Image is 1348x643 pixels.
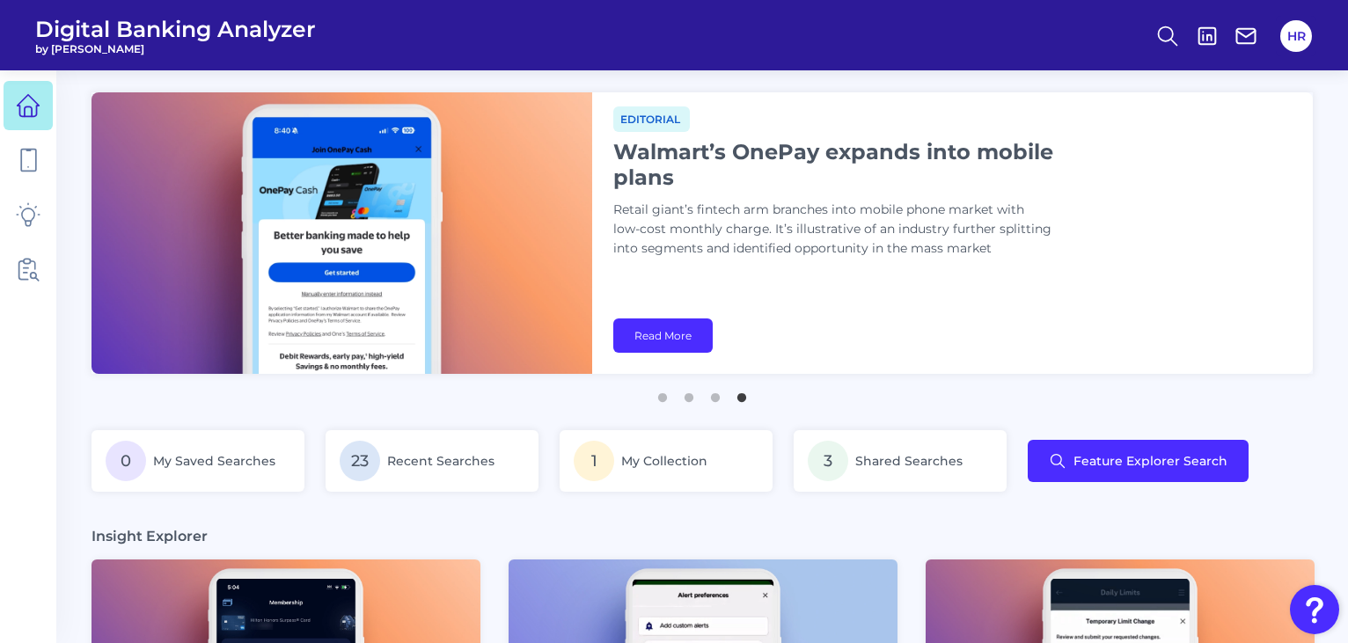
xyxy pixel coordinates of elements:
[794,430,1007,492] a: 3Shared Searches
[92,430,304,492] a: 0My Saved Searches
[92,92,592,374] img: bannerImg
[1290,585,1339,634] button: Open Resource Center
[707,384,724,402] button: 3
[613,318,713,353] a: Read More
[613,201,1053,259] p: Retail giant’s fintech arm branches into mobile phone market with low-cost monthly charge. It’s i...
[574,441,614,481] span: 1
[35,16,316,42] span: Digital Banking Analyzer
[106,441,146,481] span: 0
[340,441,380,481] span: 23
[654,384,671,402] button: 1
[808,441,848,481] span: 3
[1028,440,1249,482] button: Feature Explorer Search
[621,453,707,469] span: My Collection
[855,453,963,469] span: Shared Searches
[613,139,1053,190] h1: Walmart’s OnePay expands into mobile plans
[387,453,495,469] span: Recent Searches
[680,384,698,402] button: 2
[613,106,690,132] span: Editorial
[1280,20,1312,52] button: HR
[326,430,538,492] a: 23Recent Searches
[153,453,275,469] span: My Saved Searches
[92,527,208,545] h3: Insight Explorer
[35,42,316,55] span: by [PERSON_NAME]
[733,384,751,402] button: 4
[1073,454,1227,468] span: Feature Explorer Search
[613,110,690,127] a: Editorial
[560,430,773,492] a: 1My Collection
